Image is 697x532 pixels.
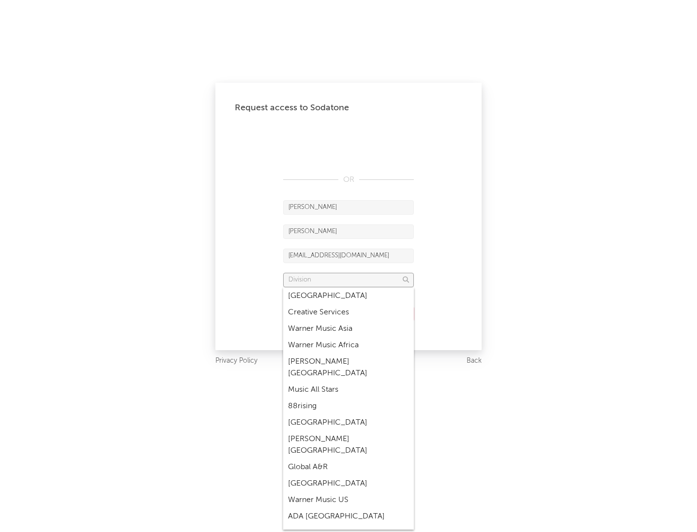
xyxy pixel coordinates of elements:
[235,102,462,114] div: Request access to Sodatone
[283,304,414,321] div: Creative Services
[283,200,414,215] input: First Name
[283,273,414,287] input: Division
[283,459,414,475] div: Global A&R
[283,492,414,508] div: Warner Music US
[283,431,414,459] div: [PERSON_NAME] [GEOGRAPHIC_DATA]
[283,224,414,239] input: Last Name
[467,355,482,367] a: Back
[283,288,414,304] div: [GEOGRAPHIC_DATA]
[215,355,258,367] a: Privacy Policy
[283,508,414,525] div: ADA [GEOGRAPHIC_DATA]
[283,321,414,337] div: Warner Music Asia
[283,337,414,354] div: Warner Music Africa
[283,475,414,492] div: [GEOGRAPHIC_DATA]
[283,249,414,263] input: Email
[283,398,414,414] div: 88rising
[283,382,414,398] div: Music All Stars
[283,414,414,431] div: [GEOGRAPHIC_DATA]
[283,174,414,186] div: OR
[283,354,414,382] div: [PERSON_NAME] [GEOGRAPHIC_DATA]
